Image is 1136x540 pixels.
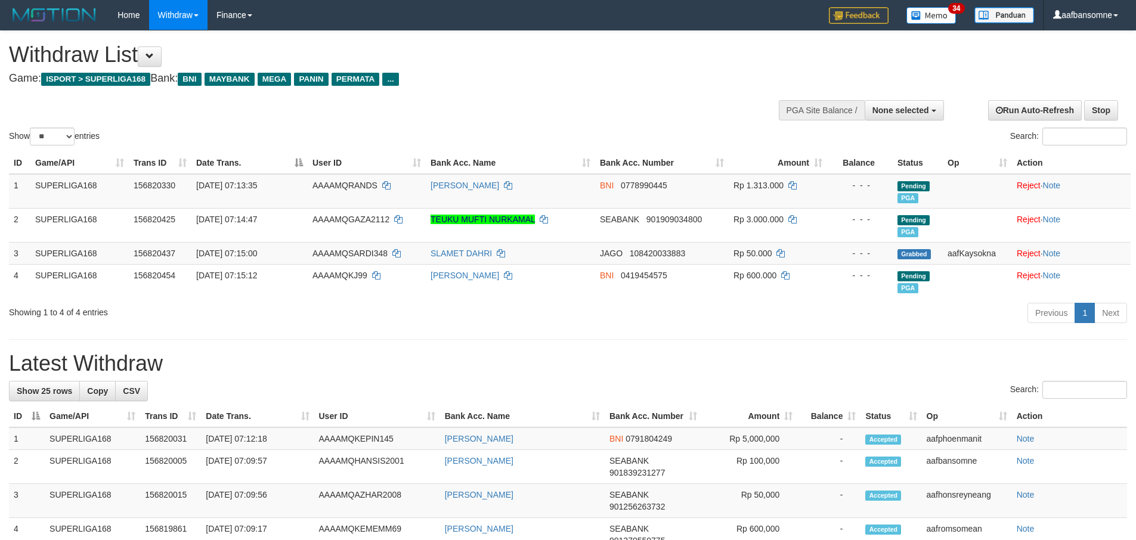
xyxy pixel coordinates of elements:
span: AAAAMQGAZA2112 [312,215,389,224]
span: AAAAMQKJ99 [312,271,367,280]
span: BNI [600,271,614,280]
div: PGA Site Balance / [779,100,865,120]
td: 156820031 [140,427,201,450]
img: Feedback.jpg [829,7,889,24]
span: MEGA [258,73,292,86]
td: SUPERLIGA168 [30,174,129,209]
a: 1 [1075,303,1095,323]
span: Show 25 rows [17,386,72,396]
span: Grabbed [897,249,931,259]
td: 2 [9,450,45,484]
span: Rp 1.313.000 [733,181,784,190]
span: [DATE] 07:15:12 [196,271,257,280]
th: Game/API: activate to sort column ascending [45,405,140,427]
span: SEABANK [609,524,649,533]
a: Next [1094,303,1127,323]
td: 3 [9,484,45,518]
td: SUPERLIGA168 [45,450,140,484]
a: [PERSON_NAME] [445,434,513,443]
td: · [1012,264,1131,298]
label: Search: [1010,381,1127,399]
span: Accepted [865,435,901,445]
td: 3 [9,242,30,264]
td: - [797,450,860,484]
span: Marked by aafphoenmanit [897,193,918,203]
td: SUPERLIGA168 [30,208,129,242]
select: Showentries [30,128,75,145]
span: None selected [872,105,929,115]
td: AAAAMQAZHAR2008 [314,484,440,518]
th: Action [1012,152,1131,174]
span: ISPORT > SUPERLIGA168 [41,73,150,86]
span: Pending [897,271,930,281]
span: ... [382,73,398,86]
td: AAAAMQKEPIN145 [314,427,440,450]
td: Rp 5,000,000 [702,427,797,450]
a: Note [1017,456,1035,465]
span: Accepted [865,457,901,467]
span: Pending [897,215,930,225]
span: Copy 901256263732 to clipboard [609,502,665,511]
span: SEABANK [609,456,649,465]
span: SEABANK [600,215,639,224]
td: Rp 100,000 [702,450,797,484]
td: SUPERLIGA168 [30,242,129,264]
img: Button%20Memo.svg [906,7,957,24]
td: aafphoenmanit [922,427,1012,450]
th: Bank Acc. Number: activate to sort column ascending [605,405,702,427]
span: Copy 108420033883 to clipboard [630,249,685,258]
th: Op: activate to sort column ascending [943,152,1012,174]
h4: Game: Bank: [9,73,745,85]
th: Trans ID: activate to sort column ascending [140,405,201,427]
a: Note [1043,215,1061,224]
td: · [1012,242,1131,264]
label: Show entries [9,128,100,145]
td: AAAAMQHANSIS2001 [314,450,440,484]
a: [PERSON_NAME] [445,524,513,533]
span: Rp 600.000 [733,271,776,280]
span: PANIN [294,73,328,86]
th: ID: activate to sort column descending [9,405,45,427]
a: Stop [1084,100,1118,120]
span: PERMATA [332,73,380,86]
a: Note [1017,434,1035,443]
span: Accepted [865,491,901,501]
div: - - - [832,269,888,281]
td: · [1012,174,1131,209]
th: Balance: activate to sort column ascending [797,405,860,427]
h1: Latest Withdraw [9,352,1127,375]
a: TEUKU MUFTI NURKAMAL [431,215,535,224]
img: MOTION_logo.png [9,6,100,24]
th: Bank Acc. Name: activate to sort column ascending [440,405,605,427]
td: aafbansomne [922,450,1012,484]
th: User ID: activate to sort column ascending [314,405,440,427]
div: - - - [832,247,888,259]
span: Accepted [865,525,901,535]
span: [DATE] 07:14:47 [196,215,257,224]
td: - [797,484,860,518]
th: Bank Acc. Number: activate to sort column ascending [595,152,729,174]
a: Run Auto-Refresh [988,100,1082,120]
a: Show 25 rows [9,381,80,401]
label: Search: [1010,128,1127,145]
a: Note [1017,490,1035,499]
a: CSV [115,381,148,401]
a: SLAMET DAHRI [431,249,492,258]
th: Amount: activate to sort column ascending [702,405,797,427]
span: MAYBANK [205,73,255,86]
span: [DATE] 07:15:00 [196,249,257,258]
th: Action [1012,405,1127,427]
span: AAAAMQRANDS [312,181,377,190]
a: Note [1017,524,1035,533]
th: Status: activate to sort column ascending [860,405,921,427]
td: 1 [9,174,30,209]
a: [PERSON_NAME] [445,456,513,465]
span: SEABANK [609,490,649,499]
button: None selected [865,100,944,120]
span: BNI [178,73,201,86]
td: 156820005 [140,450,201,484]
td: [DATE] 07:09:56 [201,484,314,518]
span: Marked by aafromsomean [897,227,918,237]
span: [DATE] 07:13:35 [196,181,257,190]
td: SUPERLIGA168 [45,484,140,518]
